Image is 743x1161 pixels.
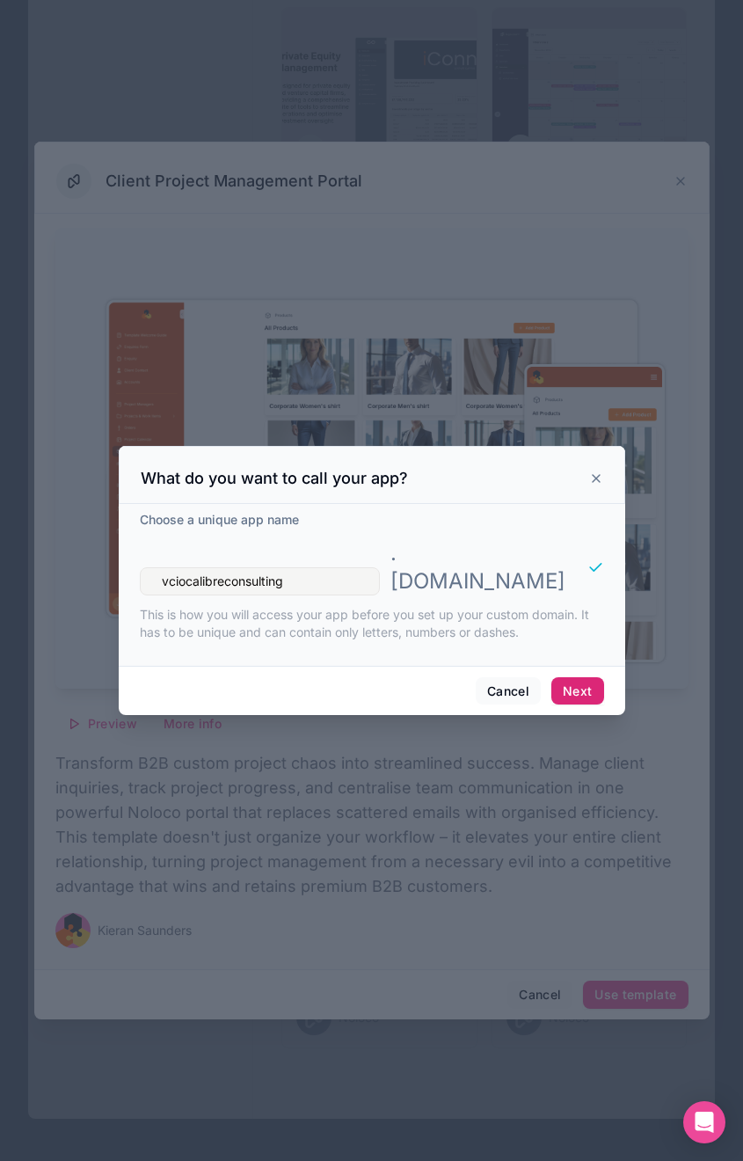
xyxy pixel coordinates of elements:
div: Open Intercom Messenger [683,1101,725,1143]
p: . [DOMAIN_NAME] [390,539,565,595]
label: Choose a unique app name [140,511,299,529]
p: This is how you will access your app before you set up your custom domain. It has to be unique an... [140,606,604,641]
h3: What do you want to call your app? [141,468,408,489]
button: Cancel [476,677,541,705]
button: Next [551,677,603,705]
